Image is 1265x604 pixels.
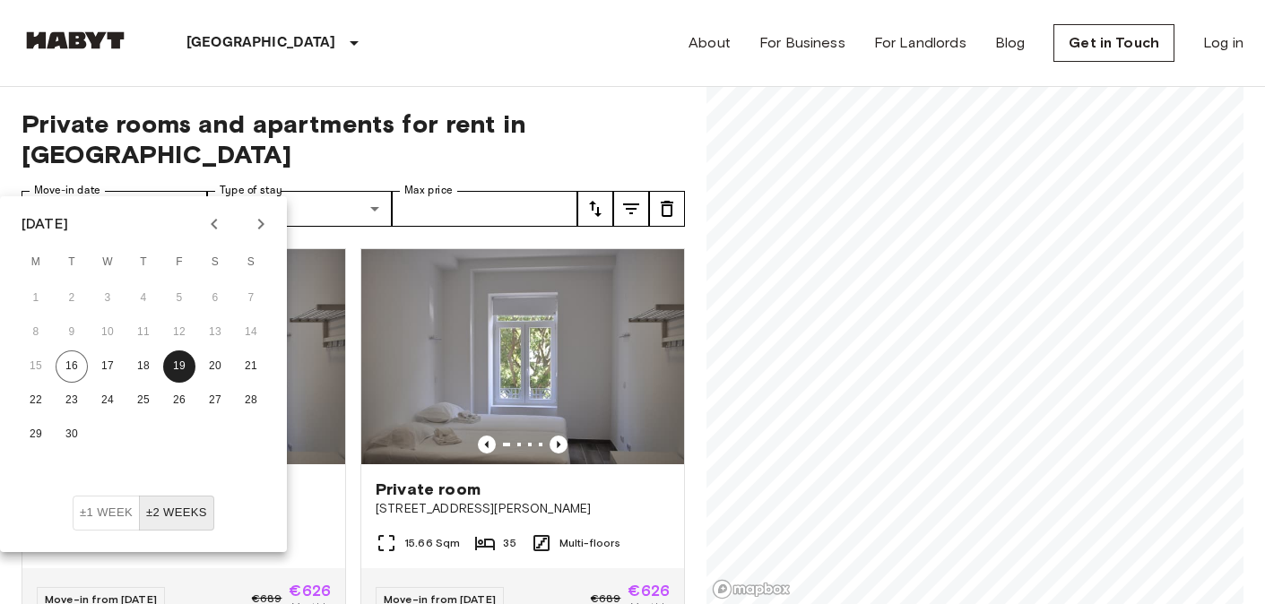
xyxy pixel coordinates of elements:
[199,209,230,239] button: Previous month
[689,32,731,54] a: About
[56,350,88,383] button: 16
[995,32,1026,54] a: Blog
[20,245,52,280] span: Monday
[577,191,613,227] button: tune
[628,582,670,599] span: €626
[404,183,453,198] label: Max price
[220,183,282,198] label: Type of stay
[22,31,129,49] img: Habyt
[91,350,124,383] button: 17
[56,384,88,417] button: 23
[550,436,568,453] button: Previous image
[56,245,88,280] span: Tuesday
[127,350,160,383] button: 18
[376,479,481,500] span: Private room
[1203,32,1243,54] a: Log in
[163,384,195,417] button: 26
[361,249,684,464] img: Marketing picture of unit PT-17-010-001-33H
[73,496,214,531] div: Move In Flexibility
[22,108,685,169] span: Private rooms and apartments for rent in [GEOGRAPHIC_DATA]
[199,350,231,383] button: 20
[127,384,160,417] button: 25
[712,579,791,600] a: Mapbox logo
[235,245,267,280] span: Sunday
[246,209,276,239] button: Next month
[91,245,124,280] span: Wednesday
[91,384,124,417] button: 24
[759,32,845,54] a: For Business
[503,535,516,551] span: 35
[73,496,140,531] button: ±1 week
[20,418,52,451] button: 29
[235,384,267,417] button: 28
[478,436,496,453] button: Previous image
[163,245,195,280] span: Friday
[199,384,231,417] button: 27
[127,245,160,280] span: Thursday
[34,183,100,198] label: Move-in date
[56,418,88,451] button: 30
[186,32,336,54] p: [GEOGRAPHIC_DATA]
[1053,24,1174,62] a: Get in Touch
[22,213,68,235] div: [DATE]
[649,191,685,227] button: tune
[199,245,231,280] span: Saturday
[376,500,670,518] span: [STREET_ADDRESS][PERSON_NAME]
[874,32,966,54] a: For Landlords
[559,535,621,551] span: Multi-floors
[404,535,460,551] span: 15.66 Sqm
[139,496,214,531] button: ±2 weeks
[613,191,649,227] button: tune
[163,350,195,383] button: 19
[235,350,267,383] button: 21
[289,582,331,599] span: €626
[20,384,52,417] button: 22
